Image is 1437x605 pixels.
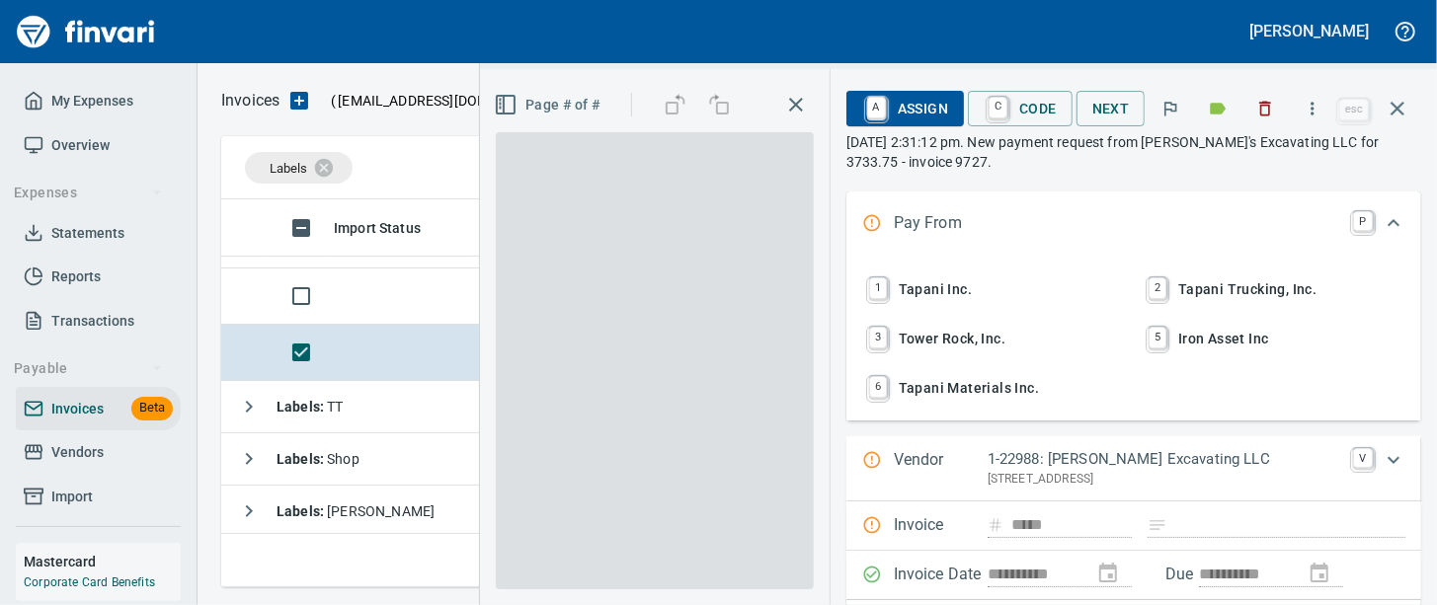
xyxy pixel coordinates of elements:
span: TT [277,399,344,415]
a: Import [16,475,181,519]
button: CCode [968,91,1073,126]
span: Statements [51,221,124,246]
a: 1 [869,277,887,299]
p: Pay From [894,211,988,237]
p: 1-22988: [PERSON_NAME] Excavating LLC [988,448,1341,471]
div: Labels [245,152,353,184]
h5: [PERSON_NAME] [1250,21,1369,41]
button: 3Tower Rock, Inc. [856,316,1132,361]
p: [DATE] 2:31:12 pm. New payment request from [PERSON_NAME]'s Excavating LLC for 3733.75 - invoice ... [846,132,1421,172]
button: 2Tapani Trucking, Inc. [1136,266,1411,312]
img: Finvari [12,8,160,55]
a: My Expenses [16,79,181,123]
span: Iron Asset Inc [1144,322,1403,355]
button: 5Iron Asset Inc [1136,316,1411,361]
button: AAssign [846,91,964,126]
a: 5 [1149,327,1166,348]
strong: Labels : [277,503,327,519]
button: Flag [1149,87,1192,130]
button: Upload an Invoice [279,89,319,113]
strong: Labels : [277,451,327,467]
button: 6Tapani Materials Inc. [856,365,1132,411]
a: 6 [869,376,887,398]
span: Import Status [334,216,421,240]
a: A [867,97,886,118]
span: Labels [270,161,307,176]
a: Transactions [16,299,181,343]
span: Overview [51,133,110,158]
a: Corporate Card Benefits [24,575,155,589]
div: Expand [846,436,1421,501]
a: Overview [16,123,181,168]
nav: breadcrumb [221,89,279,113]
button: Expenses [6,175,171,211]
button: Next [1077,91,1146,127]
span: Import [51,485,93,509]
span: Beta [131,397,173,419]
a: P [1353,211,1373,231]
span: [PERSON_NAME] [277,503,435,519]
span: Payable [14,356,163,381]
p: ( ) [319,91,569,111]
span: Shop [277,451,359,467]
span: Tower Rock, Inc. [864,322,1124,355]
span: Vendors [51,440,104,465]
a: Reports [16,255,181,299]
button: More [1291,87,1334,130]
span: My Expenses [51,89,133,113]
span: Transactions [51,309,134,334]
span: Invoices [51,397,104,421]
span: [EMAIL_ADDRESS][DOMAIN_NAME] [336,91,563,111]
span: Import Status [334,216,446,240]
span: Tapani Trucking, Inc. [1144,272,1403,306]
span: Code [984,92,1057,125]
a: Vendors [16,430,181,475]
a: esc [1339,99,1369,120]
a: 2 [1149,277,1166,299]
span: Reports [51,265,101,289]
span: Next [1092,97,1130,121]
button: [PERSON_NAME] [1245,16,1374,46]
h6: Mastercard [24,551,181,572]
span: Expenses [14,181,163,205]
p: Vendor [894,448,988,490]
a: C [989,97,1007,118]
span: Tapani Inc. [864,272,1124,306]
button: Payable [6,350,171,387]
span: Close invoice [1334,85,1421,132]
a: Statements [16,211,181,256]
span: Tapani Materials Inc. [864,371,1124,405]
span: Assign [862,92,948,125]
button: 1Tapani Inc. [856,266,1132,312]
strong: Labels : [277,399,327,415]
a: V [1353,448,1373,468]
a: InvoicesBeta [16,387,181,431]
div: Expand [846,191,1421,257]
a: 3 [869,327,887,348]
p: Invoices [221,89,279,113]
p: [STREET_ADDRESS] [988,470,1341,490]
